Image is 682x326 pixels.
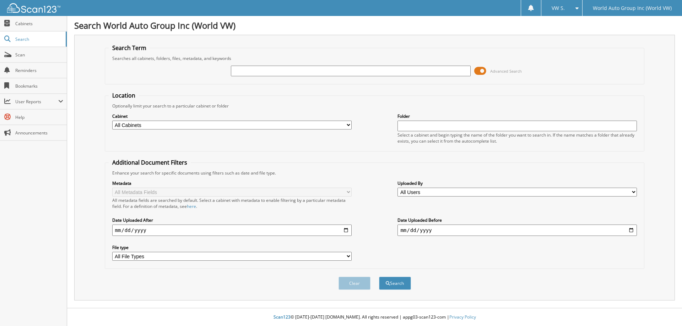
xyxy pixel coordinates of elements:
[15,83,63,89] span: Bookmarks
[15,52,63,58] span: Scan
[15,99,58,105] span: User Reports
[593,6,672,10] span: World Auto Group Inc (World VW)
[109,159,191,166] legend: Additional Document Filters
[15,114,63,120] span: Help
[112,197,352,209] div: All metadata fields are searched by default. Select a cabinet with metadata to enable filtering b...
[112,244,352,250] label: File type
[397,113,637,119] label: Folder
[490,68,522,74] span: Advanced Search
[109,55,641,61] div: Searches all cabinets, folders, files, metadata, and keywords
[397,225,637,236] input: end
[112,217,352,223] label: Date Uploaded After
[15,67,63,73] span: Reminders
[552,6,565,10] span: VW S.
[109,103,641,109] div: Optionally limit your search to a particular cabinet or folder
[109,92,139,99] legend: Location
[74,20,675,31] h1: Search World Auto Group Inc (World VW)
[112,113,352,119] label: Cabinet
[187,203,196,209] a: here
[112,225,352,236] input: start
[397,217,637,223] label: Date Uploaded Before
[67,309,682,326] div: © [DATE]-[DATE] [DOMAIN_NAME]. All rights reserved | appg03-scan123-com |
[449,314,476,320] a: Privacy Policy
[397,180,637,186] label: Uploaded By
[397,132,637,144] div: Select a cabinet and begin typing the name of the folder you want to search in. If the name match...
[274,314,291,320] span: Scan123
[109,44,150,52] legend: Search Term
[15,36,62,42] span: Search
[379,277,411,290] button: Search
[7,3,60,13] img: scan123-logo-white.svg
[109,170,641,176] div: Enhance your search for specific documents using filters such as date and file type.
[15,21,63,27] span: Cabinets
[646,292,682,326] iframe: Chat Widget
[15,130,63,136] span: Announcements
[112,180,352,186] label: Metadata
[339,277,370,290] button: Clear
